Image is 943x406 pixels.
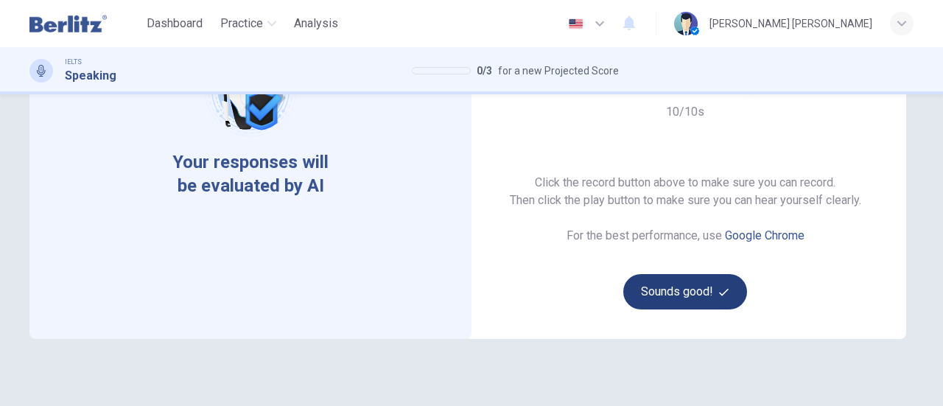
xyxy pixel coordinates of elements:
a: Google Chrome [725,228,804,242]
img: en [567,18,585,29]
h6: For the best performance, use [567,227,804,245]
h6: 10/10s [666,103,704,121]
div: [PERSON_NAME] [PERSON_NAME] [709,15,872,32]
button: Analysis [288,10,344,37]
span: 0 / 3 [477,62,492,80]
span: Dashboard [147,15,203,32]
button: Sounds good! [623,274,747,309]
span: Practice [220,15,263,32]
h6: Click the record button above to make sure you can record. Then click the play button to make sur... [510,174,861,209]
span: for a new Projected Score [498,62,619,80]
img: Profile picture [674,12,698,35]
span: Your responses will be evaluated by AI [161,150,340,197]
button: Practice [214,10,282,37]
span: Analysis [294,15,338,32]
a: Berlitz Latam logo [29,9,141,38]
h1: Speaking [65,67,116,85]
span: IELTS [65,57,82,67]
button: Dashboard [141,10,208,37]
img: Berlitz Latam logo [29,9,107,38]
